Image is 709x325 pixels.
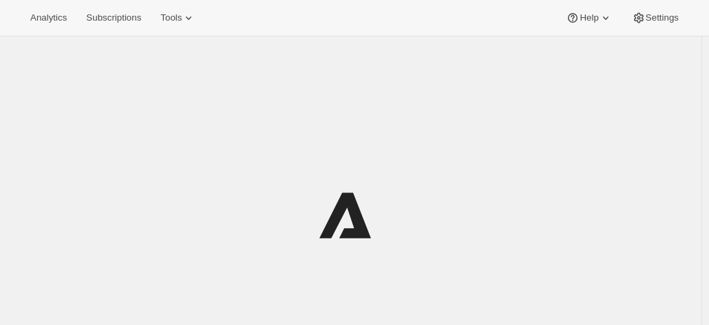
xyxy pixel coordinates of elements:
span: Subscriptions [86,12,141,23]
span: Analytics [30,12,67,23]
button: Settings [624,8,687,27]
span: Settings [646,12,679,23]
button: Subscriptions [78,8,149,27]
button: Tools [152,8,204,27]
span: Help [580,12,598,23]
button: Help [558,8,620,27]
span: Tools [160,12,182,23]
button: Analytics [22,8,75,27]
